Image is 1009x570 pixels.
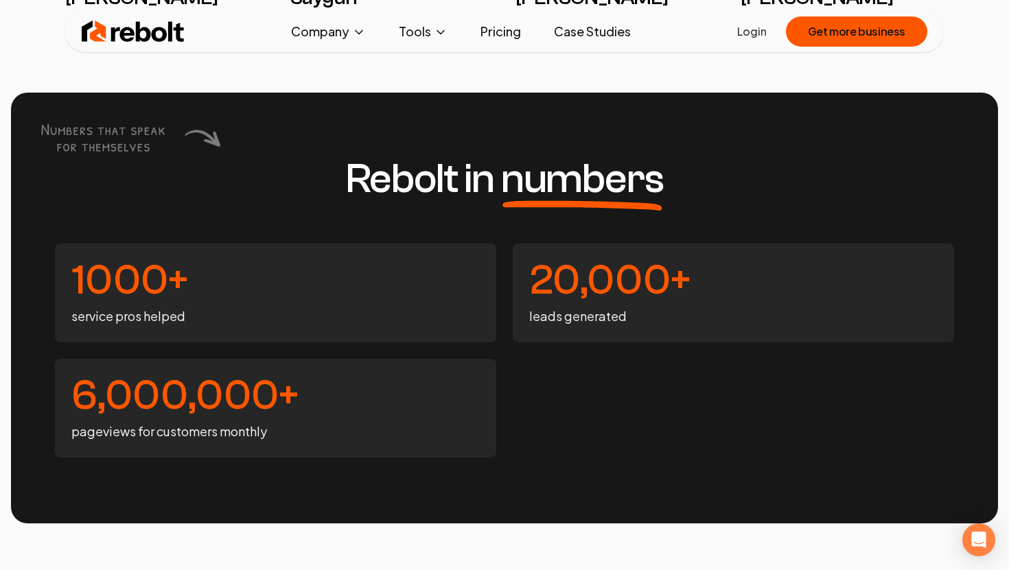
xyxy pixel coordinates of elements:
[543,18,642,45] a: Case Studies
[737,23,767,40] a: Login
[529,260,938,301] h4: 20,000+
[280,18,377,45] button: Company
[469,18,532,45] a: Pricing
[388,18,459,45] button: Tools
[346,158,664,200] h3: Rebolt in
[786,16,927,47] button: Get more business
[71,375,480,416] h4: 6,000,000+
[501,158,664,200] span: numbers
[82,18,185,45] img: Rebolt Logo
[71,307,480,326] p: service pros helped
[529,307,938,326] p: leads generated
[962,523,995,556] div: Open Intercom Messenger
[71,422,480,441] p: pageviews for customers monthly
[71,260,480,301] h4: 1000+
